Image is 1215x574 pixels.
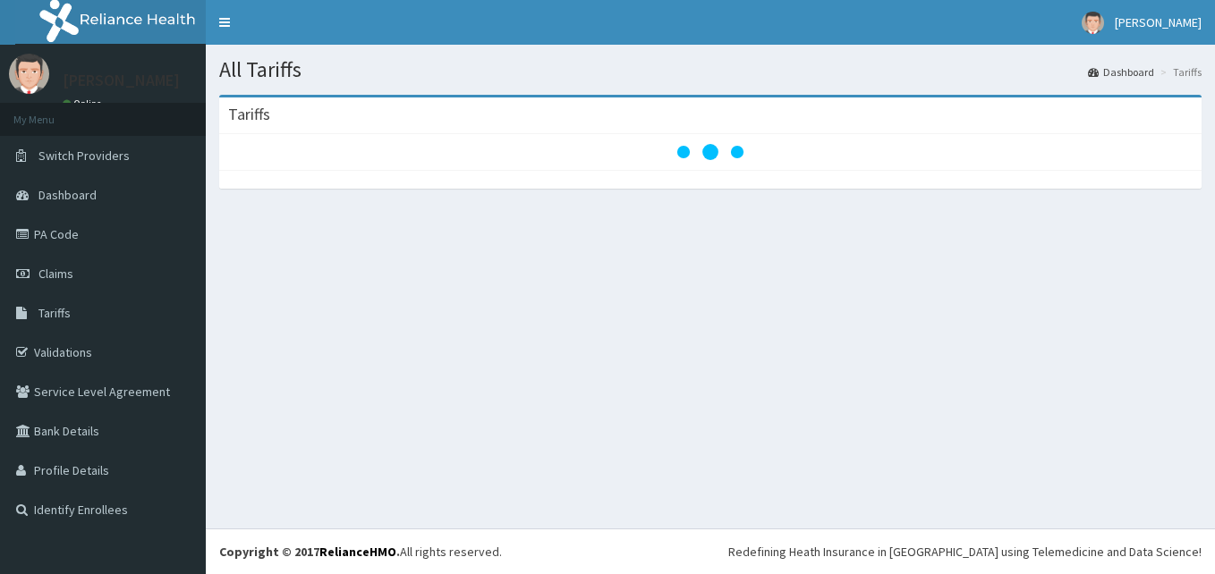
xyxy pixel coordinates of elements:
[319,544,396,560] a: RelianceHMO
[38,148,130,164] span: Switch Providers
[1082,12,1104,34] img: User Image
[675,116,746,188] svg: audio-loading
[206,528,1215,574] footer: All rights reserved.
[1115,14,1202,30] span: [PERSON_NAME]
[63,72,180,89] p: [PERSON_NAME]
[38,187,97,203] span: Dashboard
[38,266,73,282] span: Claims
[228,106,270,122] h3: Tariffs
[219,58,1202,81] h1: All Tariffs
[1088,64,1154,80] a: Dashboard
[219,544,400,560] strong: Copyright © 2017 .
[728,543,1202,561] div: Redefining Heath Insurance in [GEOGRAPHIC_DATA] using Telemedicine and Data Science!
[1156,64,1202,80] li: Tariffs
[38,305,71,321] span: Tariffs
[63,97,106,110] a: Online
[9,54,49,94] img: User Image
